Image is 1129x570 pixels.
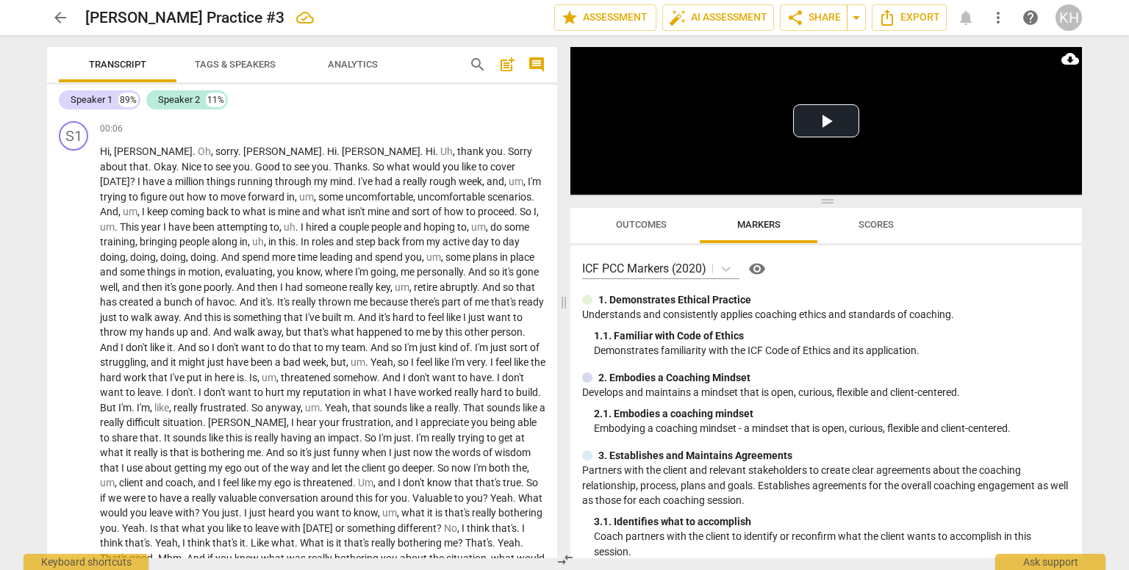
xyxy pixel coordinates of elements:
[240,296,260,308] span: And
[463,266,468,278] span: .
[417,191,487,203] span: uncomfortable
[467,221,471,233] span: ,
[195,296,207,308] span: of
[176,161,182,173] span: .
[516,281,535,293] span: that
[356,236,378,248] span: step
[114,145,193,157] span: [PERSON_NAME]
[295,191,299,203] span: ,
[490,221,504,233] span: do
[528,56,545,73] span: comment
[168,221,193,233] span: have
[187,191,209,203] span: how
[328,59,378,70] span: Analytics
[296,266,320,278] span: know
[503,145,508,157] span: .
[440,145,453,157] span: Filler word
[115,221,120,233] span: .
[294,161,312,173] span: see
[217,221,270,233] span: attempting
[748,260,766,278] span: visibility
[221,191,248,203] span: move
[387,161,412,173] span: what
[278,206,302,217] span: mine
[503,236,520,248] span: day
[435,145,440,157] span: .
[279,221,284,233] span: ,
[432,206,444,217] span: of
[378,236,402,248] span: back
[412,161,442,173] span: would
[1061,50,1079,68] span: cloud_download
[248,191,287,203] span: forward
[516,266,539,278] span: gone
[477,281,482,293] span: .
[339,221,371,233] span: couple
[257,281,280,293] span: then
[462,161,479,173] span: like
[479,161,490,173] span: to
[495,53,519,76] button: Add summary
[295,236,301,248] span: .
[322,206,348,217] span: what
[504,176,509,187] span: ,
[780,4,847,31] button: Share
[459,176,482,187] span: week
[486,145,503,157] span: you
[320,266,325,278] span: ,
[404,221,423,233] span: and
[190,251,216,263] span: doing
[272,296,277,308] span: .
[299,191,314,203] span: Filler word
[193,145,198,157] span: .
[528,176,541,187] span: I'm
[466,53,490,76] button: Search
[445,251,473,263] span: some
[100,123,123,135] span: 00:06
[255,161,282,173] span: Good
[371,221,404,233] span: people
[100,221,115,233] span: Filler word
[135,236,140,248] span: ,
[334,161,368,173] span: Thanks
[396,266,401,278] span: ,
[487,191,531,203] span: scenarios
[122,281,142,293] span: and
[490,161,515,173] span: cover
[349,281,376,293] span: really
[337,145,342,157] span: .
[478,206,515,217] span: proceed
[466,206,478,217] span: to
[395,281,409,293] span: Filler word
[148,161,154,173] span: .
[143,176,167,187] span: have
[118,93,138,107] div: 89%
[182,161,204,173] span: Nice
[1055,4,1082,31] div: KH
[403,176,429,187] span: really
[390,281,395,293] span: ,
[142,206,147,217] span: I
[298,251,320,263] span: time
[537,206,539,217] span: ,
[165,281,179,293] span: it's
[515,206,520,217] span: .
[100,176,130,187] span: [DATE]
[409,281,414,293] span: ,
[457,145,486,157] span: thank
[154,161,176,173] span: Okay
[500,251,510,263] span: in
[320,251,355,263] span: leading
[989,9,1007,26] span: more_vert
[140,191,169,203] span: figure
[85,9,284,27] h2: [PERSON_NAME] Practice #3
[413,191,417,203] span: ,
[412,206,432,217] span: sort
[318,191,345,203] span: some
[329,161,334,173] span: .
[355,266,370,278] span: I'm
[100,206,118,217] span: And
[287,191,295,203] span: in
[234,296,240,308] span: .
[426,251,441,263] span: Filler word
